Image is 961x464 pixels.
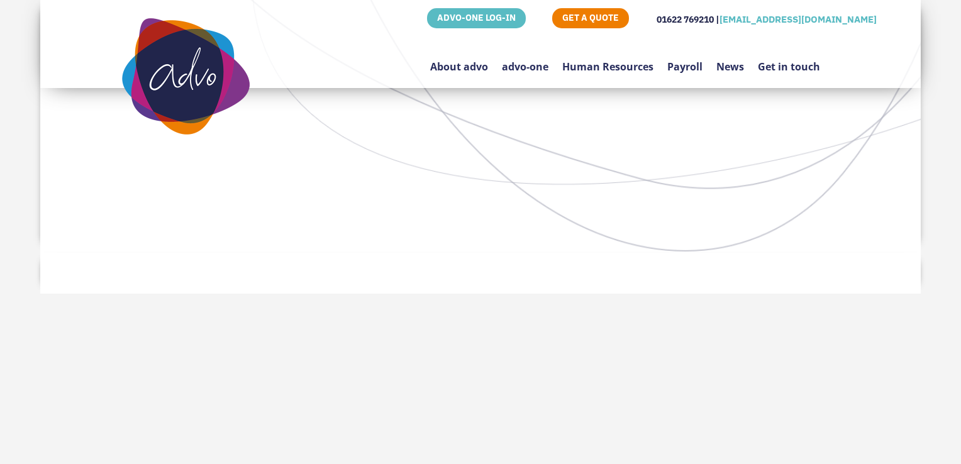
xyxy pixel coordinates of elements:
span: 01622 769210 | [657,14,719,25]
a: advo-one [502,31,548,91]
a: Payroll [667,31,703,91]
a: News [716,31,744,91]
a: GET A QUOTE [552,8,629,28]
a: Human Resources [562,31,653,91]
a: [EMAIL_ADDRESS][DOMAIN_NAME] [719,13,877,25]
a: About advo [430,31,488,91]
a: ADVO-ONE LOG-IN [427,8,526,28]
a: Get in touch [758,31,820,91]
